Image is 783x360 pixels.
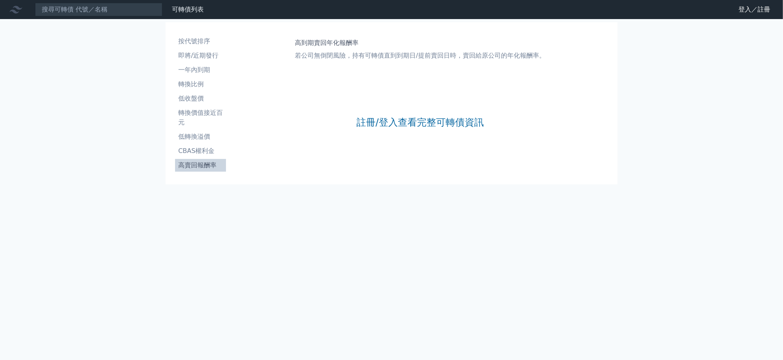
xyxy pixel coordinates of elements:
[35,3,162,16] input: 搜尋可轉債 代號／名稱
[175,35,226,48] a: 按代號排序
[175,78,226,91] a: 轉換比例
[295,38,545,48] h1: 高到期賣回年化報酬率
[175,79,226,89] li: 轉換比例
[175,132,226,141] li: 低轉換溢價
[172,6,204,13] a: 可轉債列表
[175,130,226,143] a: 低轉換溢價
[295,51,545,60] p: 若公司無倒閉風險，持有可轉債直到到期日/提前賣回日時，賣回給原公司的年化報酬率。
[175,159,226,172] a: 高賣回報酬率
[356,116,484,129] a: 註冊/登入查看完整可轉債資訊
[175,106,226,129] a: 轉換價值接近百元
[732,3,777,16] a: 登入／註冊
[175,94,226,103] li: 低收盤價
[175,146,226,156] li: CBAS權利金
[175,92,226,105] a: 低收盤價
[175,145,226,157] a: CBAS權利金
[175,65,226,75] li: 一年內到期
[175,51,226,60] li: 即將/近期發行
[175,49,226,62] a: 即將/近期發行
[175,37,226,46] li: 按代號排序
[175,64,226,76] a: 一年內到期
[175,108,226,127] li: 轉換價值接近百元
[175,161,226,170] li: 高賣回報酬率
